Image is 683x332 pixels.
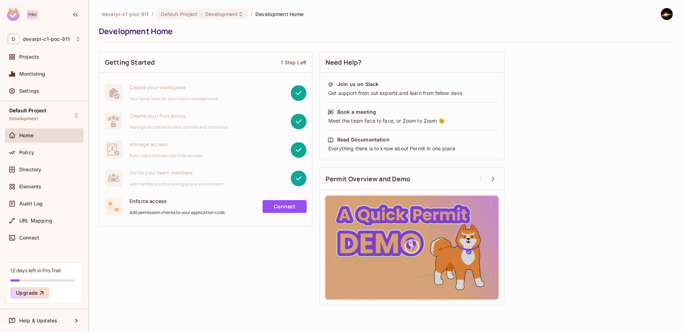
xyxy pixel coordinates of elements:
img: Devarpi Sheth [661,8,673,20]
span: Create your workspace [129,84,217,91]
a: Connect [263,200,307,213]
span: Sync users and manage their access [129,153,202,159]
span: Manage access with roles, actions and resources [129,124,228,130]
div: Meet the team face to face, or Zoom to Zoom 😉 [328,117,496,124]
div: Get support from out experts and learn from fellow devs [328,90,496,97]
div: Pro [27,10,38,19]
span: Create your first policy [129,112,228,119]
div: Everything there is to know about Permit in one place [328,145,496,152]
div: Book a meeting [337,108,376,116]
span: Default Project [9,108,46,113]
li: / [251,11,253,17]
li: / [152,11,153,17]
span: Invite your team members [129,169,224,176]
span: Default Project [161,11,198,17]
div: 1 Step Left [281,59,306,66]
span: Permit Overview and Demo [325,175,411,183]
span: Settings [19,88,39,94]
span: Projects [19,54,39,60]
span: D [8,34,19,44]
button: Upgrade [10,287,49,299]
div: Read Documentation [337,136,390,143]
div: Join us on Slack [337,81,378,88]
span: Development [9,116,38,122]
span: Elements [19,184,41,189]
span: Your home base for permission management [129,96,217,102]
span: Home [19,133,34,138]
img: SReyMgAAAABJRU5ErkJggg== [7,8,20,21]
span: Help & Updates [19,318,57,323]
span: Manage access [129,141,202,148]
span: Add permission checks to your application code [129,210,225,215]
span: Directory [19,167,41,172]
span: the active workspace [102,11,149,17]
span: Need Help? [325,58,362,67]
div: 12 days left in Pro Trial [10,267,60,274]
span: Policy [19,150,34,155]
span: Development Home [255,11,303,17]
span: : [200,11,203,17]
span: Workspace: devarpi-c1-poc-911 [23,36,70,42]
span: Monitoring [19,71,46,77]
span: Connect [19,235,39,241]
span: Getting Started [105,58,155,67]
span: Audit Log [19,201,43,207]
span: Development [205,11,238,17]
span: Add members to this workspace or environment [129,181,224,187]
span: Enforce access [129,198,225,204]
span: URL Mapping [19,218,52,224]
div: Development Home [99,26,669,37]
